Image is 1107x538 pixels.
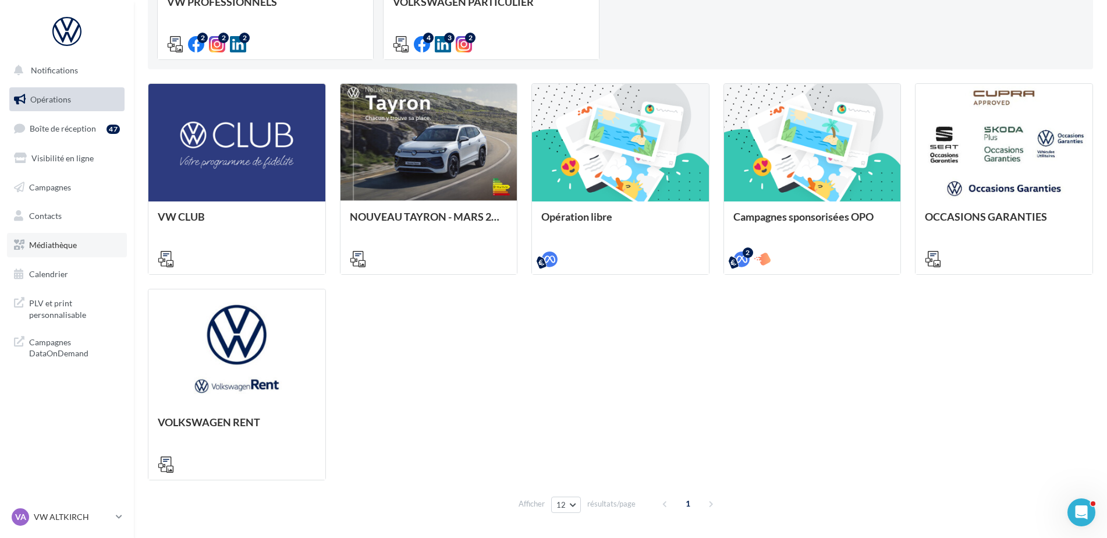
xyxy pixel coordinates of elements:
a: Campagnes DataOnDemand [7,330,127,364]
div: 2 [197,33,208,43]
div: VW CLUB [158,211,316,234]
a: Visibilité en ligne [7,146,127,171]
span: Boîte de réception [30,123,96,133]
a: Médiathèque [7,233,127,257]
span: PLV et print personnalisable [29,295,120,320]
span: résultats/page [587,498,636,509]
div: 2 [465,33,476,43]
span: Visibilité en ligne [31,153,94,163]
a: Calendrier [7,262,127,286]
a: PLV et print personnalisable [7,291,127,325]
div: 2 [743,247,753,258]
a: VA VW ALTKIRCH [9,506,125,528]
a: Contacts [7,204,127,228]
button: Notifications [7,58,122,83]
span: 1 [679,494,697,513]
span: Opérations [30,94,71,104]
div: VOLKSWAGEN RENT [158,416,316,440]
button: 12 [551,497,581,513]
div: 2 [218,33,229,43]
div: Opération libre [541,211,700,234]
span: Calendrier [29,269,68,279]
div: Campagnes sponsorisées OPO [733,211,892,234]
span: VA [15,511,26,523]
div: 4 [423,33,434,43]
span: Notifications [31,65,78,75]
span: Campagnes DataOnDemand [29,334,120,359]
iframe: Intercom live chat [1067,498,1095,526]
p: VW ALTKIRCH [34,511,111,523]
span: Afficher [519,498,545,509]
a: Boîte de réception47 [7,116,127,141]
span: Campagnes [29,182,71,192]
div: 2 [239,33,250,43]
a: Opérations [7,87,127,112]
div: NOUVEAU TAYRON - MARS 2025 [350,211,508,234]
div: 47 [107,125,120,134]
div: OCCASIONS GARANTIES [925,211,1083,234]
span: 12 [556,500,566,509]
span: Médiathèque [29,240,77,250]
a: Campagnes [7,175,127,200]
div: 3 [444,33,455,43]
span: Contacts [29,211,62,221]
